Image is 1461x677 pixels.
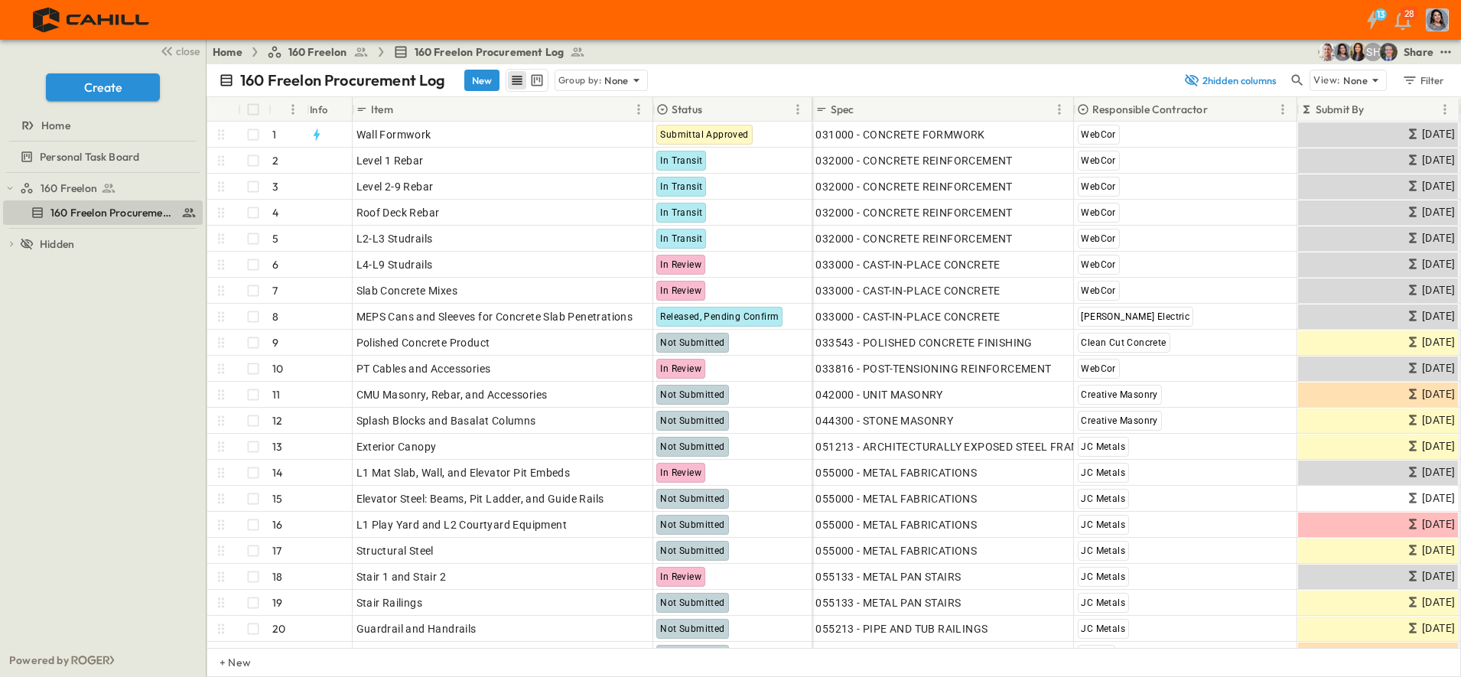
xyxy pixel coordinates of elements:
[272,413,282,428] p: 12
[272,439,282,454] p: 13
[1422,203,1455,221] span: [DATE]
[1364,43,1382,61] div: Steven Habon (shabon@guzmangc.com)
[272,205,278,220] p: 4
[356,257,433,272] span: L4-L9 Studrails
[815,647,1030,662] span: 055400 - COLD-FORMED METAL FRAMING
[154,40,203,61] button: close
[1318,43,1336,61] img: Mickie Parrish (mparrish@cahill-sf.com)
[272,179,278,194] p: 3
[1422,646,1455,663] span: [DATE]
[1081,363,1115,374] span: WebCor
[1422,490,1455,507] span: [DATE]
[1081,181,1115,192] span: WebCor
[815,387,942,402] span: 042000 - UNIT MASONRY
[1426,8,1449,31] img: Profile Picture
[356,569,447,584] span: Stair 1 and Stair 2
[272,543,281,558] p: 17
[3,146,200,168] a: Personal Task Board
[1422,256,1455,273] span: [DATE]
[660,623,724,634] span: Not Submitted
[1422,568,1455,585] span: [DATE]
[660,467,701,478] span: In Review
[660,415,724,426] span: Not Submitted
[371,102,393,117] p: Item
[356,361,491,376] span: PT Cables and Accessories
[1422,542,1455,559] span: [DATE]
[1211,101,1228,118] button: Sort
[415,44,565,60] span: 160 Freelon Procurement Log
[815,309,1000,324] span: 033000 - CAST-IN-PLACE CONCRETE
[660,311,779,322] span: Released, Pending Confirm
[1436,100,1454,119] button: Menu
[275,101,291,118] button: Sort
[660,181,702,192] span: In Transit
[3,200,203,225] div: 160 Freelon Procurement Logtest
[1422,438,1455,455] span: [DATE]
[1422,516,1455,533] span: [DATE]
[558,73,602,88] p: Group by:
[815,231,1012,246] span: 032000 - CONCRETE REINFORCEMENT
[815,361,1051,376] span: 033816 - POST-TENSIONING REINFORCEMENT
[1377,8,1385,21] h6: 13
[857,101,874,118] button: Sort
[660,597,724,608] span: Not Submitted
[1081,233,1115,244] span: WebCor
[1437,43,1455,61] button: test
[272,231,278,246] p: 5
[1081,207,1115,218] span: WebCor
[356,179,434,194] span: Level 2-9 Rebar
[272,491,282,506] p: 15
[272,387,280,402] p: 11
[815,543,977,558] span: 055000 - METAL FABRICATIONS
[1343,73,1368,88] p: None
[1422,334,1455,351] span: [DATE]
[356,309,633,324] span: MEPS Cans and Sleeves for Concrete Slab Penetrations
[464,70,499,91] button: New
[3,176,203,200] div: 160 Freelontest
[3,115,200,136] a: Home
[356,205,440,220] span: Roof Deck Rebar
[213,44,594,60] nav: breadcrumbs
[660,363,701,374] span: In Review
[1404,8,1414,20] p: 28
[356,543,434,558] span: Structural Steel
[815,205,1012,220] span: 032000 - CONCRETE REINFORCEMENT
[660,259,701,270] span: In Review
[815,465,977,480] span: 055000 - METAL FABRICATIONS
[40,236,74,252] span: Hidden
[1349,43,1367,61] img: Kim Bowen (kbowen@cahill-sf.com)
[1404,44,1433,60] div: Share
[1081,545,1125,556] span: JC Metals
[46,73,160,101] button: Create
[1316,102,1365,117] p: Submit By
[356,231,433,246] span: L2-L3 Studrails
[356,517,568,532] span: L1 Play Yard and L2 Courtyard Equipment
[356,491,604,506] span: Elevator Steel: Beams, Pit Ladder, and Guide Rails
[356,465,571,480] span: L1 Mat Slab, Wall, and Elevator Pit Embeds
[220,655,229,670] p: + New
[1081,311,1189,322] span: [PERSON_NAME] Electric
[1081,519,1125,530] span: JC Metals
[50,205,175,220] span: 160 Freelon Procurement Log
[660,207,702,218] span: In Transit
[41,118,70,133] span: Home
[1081,441,1125,452] span: JC Metals
[815,517,977,532] span: 055000 - METAL FABRICATIONS
[1313,72,1340,89] p: View:
[1422,386,1455,403] span: [DATE]
[272,465,282,480] p: 14
[356,647,491,662] span: Metal Framing and Drywall
[1081,415,1157,426] span: Creative Masonry
[1274,100,1292,119] button: Menu
[272,361,283,376] p: 10
[660,285,701,296] span: In Review
[1379,43,1398,61] img: Jared Salin (jsalin@cahill-sf.com)
[1422,229,1455,247] span: [DATE]
[1081,597,1125,608] span: JC Metals
[268,97,307,122] div: #
[506,69,548,92] div: table view
[272,595,282,610] p: 19
[604,73,629,88] p: None
[1081,337,1166,348] span: Clean Cut Concrete
[660,233,702,244] span: In Transit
